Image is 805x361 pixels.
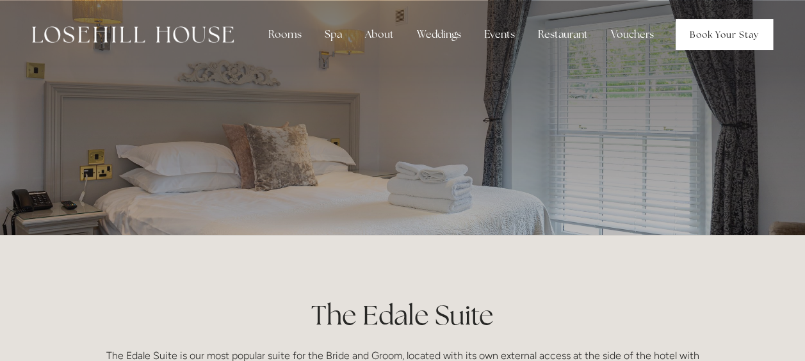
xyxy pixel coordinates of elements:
[528,22,598,47] div: Restaurant
[314,22,352,47] div: Spa
[474,22,525,47] div: Events
[676,19,773,50] a: Book Your Stay
[32,26,234,43] img: Losehill House
[258,22,312,47] div: Rooms
[601,22,664,47] a: Vouchers
[97,296,709,334] h1: The Edale Suite
[355,22,404,47] div: About
[407,22,471,47] div: Weddings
